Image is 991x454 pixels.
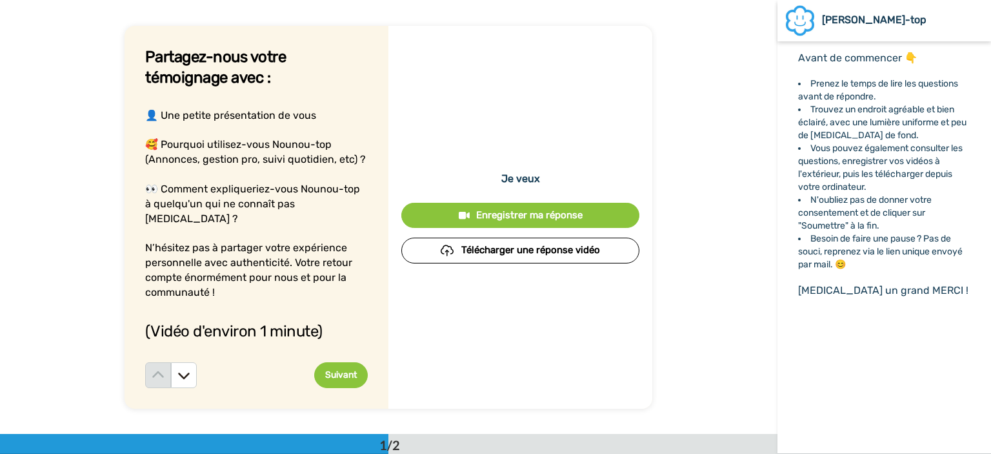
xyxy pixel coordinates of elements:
img: Profile Image [785,5,816,36]
span: N’hésitez pas à partager votre expérience personnelle avec authenticité. Votre retour compte énor... [145,242,355,298]
div: 1/2 [359,436,421,454]
span: Avant de commencer 👇 [798,52,917,64]
span: Trouvez un endroit agréable et bien éclairé, avec une lumière uniforme et peu de [MEDICAL_DATA] d... [798,104,968,141]
span: 🥰 Pourquoi utilisez-vous Nounou-top (Annonces, gestion pro, suivi quotidien, etc) ? [145,138,366,165]
span: Partagez-nous votre témoignage avec : [145,48,288,87]
span: N'oubliez pas de donner votre consentement et de cliquer sur "Soumettre" à la fin. [798,194,934,231]
div: [PERSON_NAME]-top [822,14,990,26]
span: Vous pouvez également consulter les questions, enregistrer vos vidéos à l'extérieur, puis les tél... [798,143,965,192]
span: [MEDICAL_DATA] un grand MERCI ! [798,284,968,296]
span: Besoin de faire une pause ? Pas de souci, reprenez via le lien unique envoyé par mail. 😊 [798,233,965,270]
span: 👤 Une petite présentation de vous [145,109,316,121]
span: (Vidéo d'environ 1 minute) [145,322,323,340]
button: Enregistrer ma réponse [401,203,639,228]
span: 👀 Comment expliqueriez-vous Nounou-top à quelqu'un qui ne connaît pas [MEDICAL_DATA] ? [145,183,363,225]
p: Je veux [501,171,540,187]
button: Télécharger une réponse vidéo [401,238,639,263]
span: Prenez le temps de lire les questions avant de répondre. [798,78,960,102]
div: Enregistrer ma réponse [412,209,629,222]
button: Suivant [314,362,368,388]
